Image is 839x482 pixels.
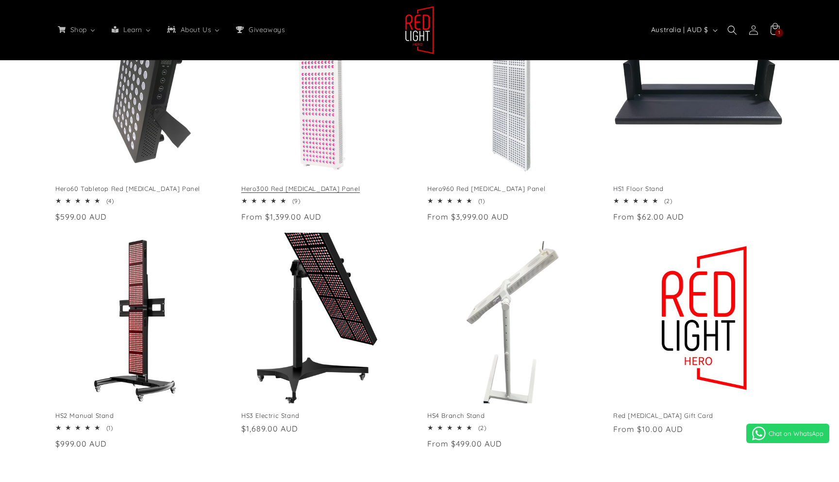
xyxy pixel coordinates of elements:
img: Red Light Hero [405,6,434,54]
a: Chat on WhatsApp [746,424,829,443]
a: Red [MEDICAL_DATA] Gift Card [613,412,784,420]
a: Hero60 Tabletop Red [MEDICAL_DATA] Panel [55,185,226,193]
button: Australia | AUD $ [645,21,722,39]
a: HS3 Electric Stand [241,412,412,420]
span: About Us [179,25,213,34]
a: About Us [159,19,228,40]
a: HS2 Manual Stand [55,412,226,420]
a: HS4 Branch Stand [427,412,598,420]
a: Giveaways [228,19,292,40]
span: Australia | AUD $ [651,25,708,35]
span: 1 [778,29,780,37]
a: Hero960 Red [MEDICAL_DATA] Panel [427,185,598,193]
span: Learn [121,25,143,34]
a: Red Light Hero [402,2,438,58]
span: Chat on WhatsApp [769,430,823,437]
span: Giveaways [247,25,286,34]
a: HS1 Floor Stand [613,185,784,193]
span: Shop [68,25,88,34]
a: Learn [103,19,159,40]
a: Shop [50,19,103,40]
summary: Search [722,19,743,41]
a: Hero300 Red [MEDICAL_DATA] Panel [241,185,412,193]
